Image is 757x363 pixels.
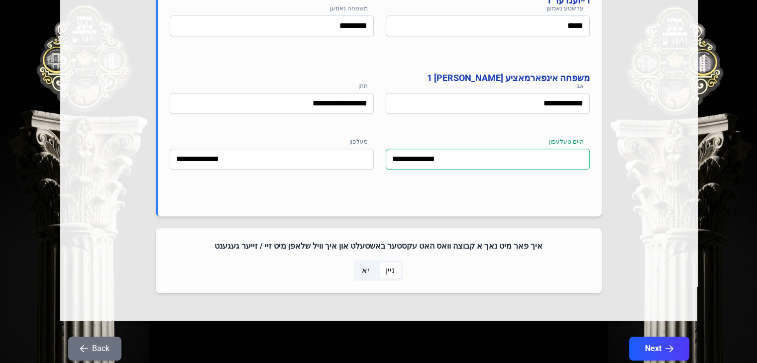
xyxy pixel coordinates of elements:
span: ניין [386,265,395,276]
p-togglebutton: ניין [378,260,403,281]
h4: משפחה אינפארמאציע [PERSON_NAME] 1 [170,71,590,85]
p-togglebutton: יא [354,260,378,281]
span: יא [362,265,369,276]
h4: איך פאר מיט נאך א קבוצה וואס האט עקסטער באשטעלט און איך וויל שלאפן מיט זיי / זייער געגענט [168,240,590,252]
button: Next [629,337,689,361]
button: Back [68,337,121,361]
